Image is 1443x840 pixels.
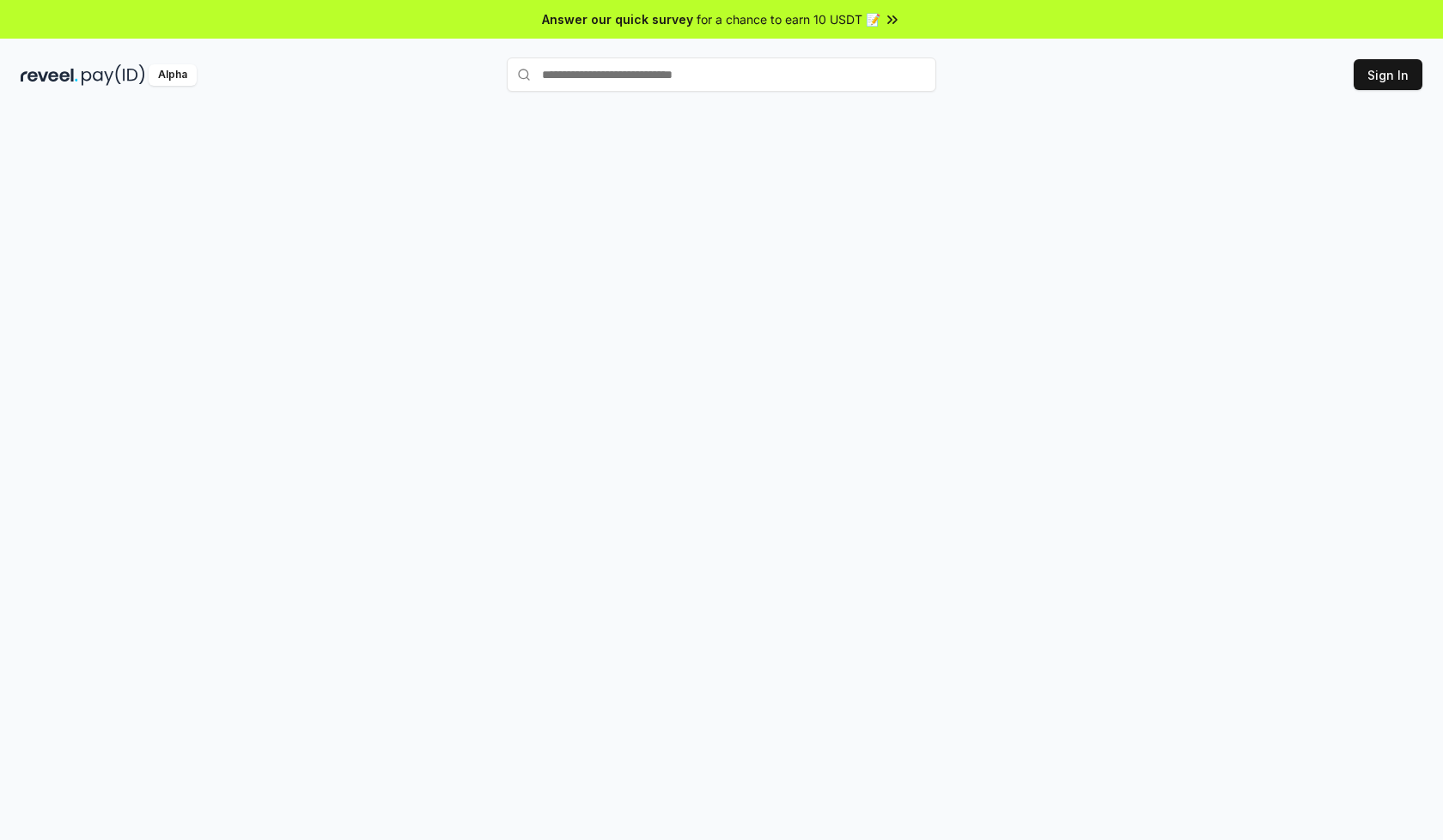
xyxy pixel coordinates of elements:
[149,64,197,86] div: Alpha
[1354,59,1422,90] button: Sign In
[697,10,880,28] span: for a chance to earn 10 USDT 📝
[542,10,693,28] span: Answer our quick survey
[21,64,78,86] img: reveel_dark
[82,64,145,86] img: pay_id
